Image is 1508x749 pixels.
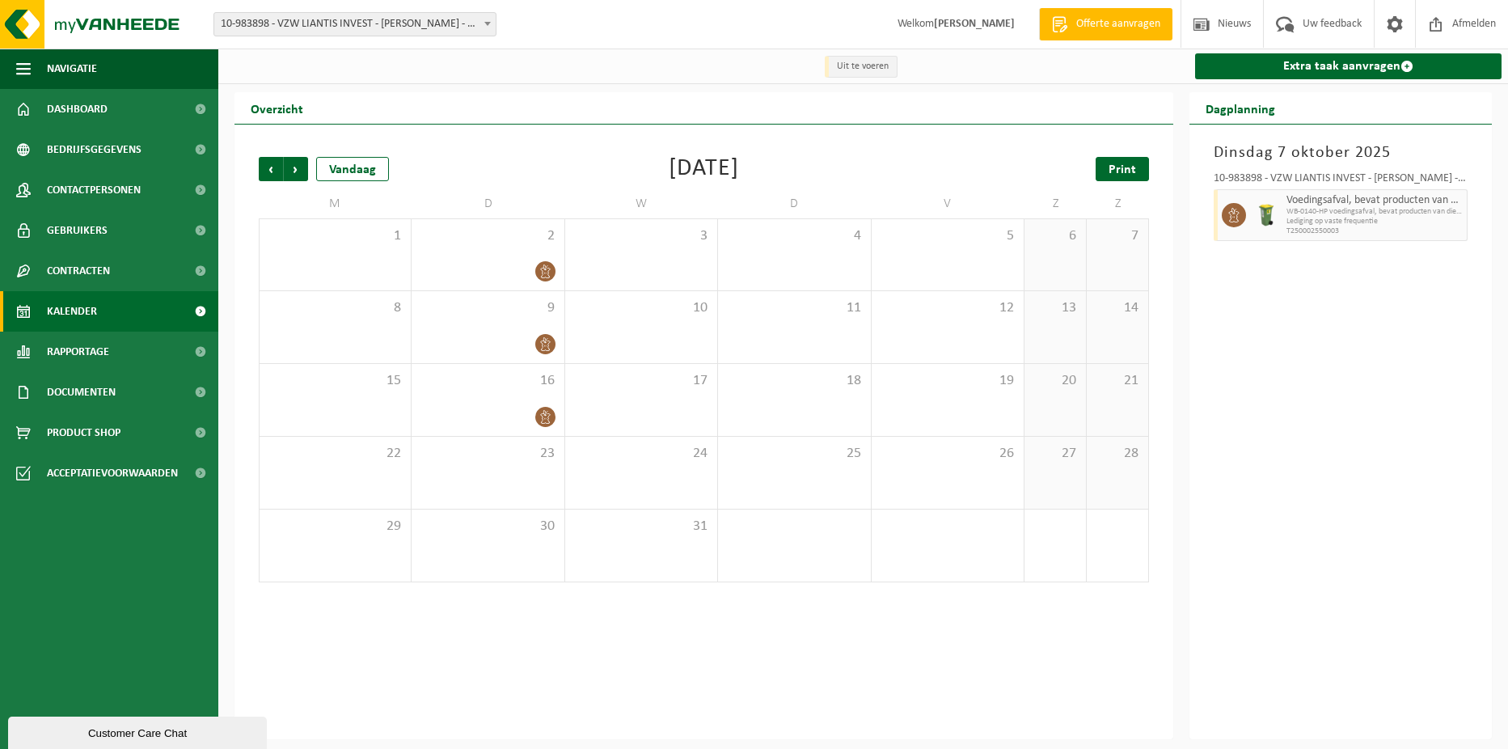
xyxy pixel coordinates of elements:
[8,713,270,749] iframe: chat widget
[47,170,141,210] span: Contactpersonen
[47,251,110,291] span: Contracten
[726,299,862,317] span: 11
[259,189,412,218] td: M
[573,445,709,463] span: 24
[47,129,142,170] span: Bedrijfsgegevens
[47,413,120,453] span: Product Shop
[1109,163,1136,176] span: Print
[880,372,1016,390] span: 19
[880,227,1016,245] span: 5
[214,13,496,36] span: 10-983898 - VZW LIANTIS INVEST - DIRK MARTENSTRAAT - SINT-ANDRIES
[47,453,178,493] span: Acceptatievoorwaarden
[213,12,496,36] span: 10-983898 - VZW LIANTIS INVEST - DIRK MARTENSTRAAT - SINT-ANDRIES
[47,49,97,89] span: Navigatie
[1189,92,1291,124] h2: Dagplanning
[420,227,555,245] span: 2
[420,299,555,317] span: 9
[880,445,1016,463] span: 26
[573,518,709,535] span: 31
[284,157,308,181] span: Volgende
[316,157,389,181] div: Vandaag
[1095,299,1140,317] span: 14
[726,227,862,245] span: 4
[1095,445,1140,463] span: 28
[1286,194,1463,207] span: Voedingsafval, bevat producten van dierlijke oorsprong, onverpakt, categorie 3
[1033,372,1078,390] span: 20
[573,299,709,317] span: 10
[259,157,283,181] span: Vorige
[234,92,319,124] h2: Overzicht
[573,372,709,390] span: 17
[1286,217,1463,226] span: Lediging op vaste frequentie
[1195,53,1502,79] a: Extra taak aanvragen
[420,445,555,463] span: 23
[268,518,403,535] span: 29
[268,227,403,245] span: 1
[934,18,1015,30] strong: [PERSON_NAME]
[1039,8,1172,40] a: Offerte aanvragen
[47,89,108,129] span: Dashboard
[1072,16,1164,32] span: Offerte aanvragen
[573,227,709,245] span: 3
[880,299,1016,317] span: 12
[726,372,862,390] span: 18
[872,189,1024,218] td: V
[47,291,97,332] span: Kalender
[268,299,403,317] span: 8
[1033,299,1078,317] span: 13
[47,210,108,251] span: Gebruikers
[47,372,116,413] span: Documenten
[268,372,403,390] span: 15
[1033,445,1078,463] span: 27
[1096,157,1149,181] a: Print
[1214,141,1468,165] h3: Dinsdag 7 oktober 2025
[1286,207,1463,217] span: WB-0140-HP voedingsafval, bevat producten van dierlijke oors
[1095,227,1140,245] span: 7
[565,189,718,218] td: W
[412,189,564,218] td: D
[1024,189,1087,218] td: Z
[47,332,109,372] span: Rapportage
[1214,173,1468,189] div: 10-983898 - VZW LIANTIS INVEST - [PERSON_NAME] - SINT-ANDRIES
[1033,227,1078,245] span: 6
[1087,189,1149,218] td: Z
[825,56,898,78] li: Uit te voeren
[420,372,555,390] span: 16
[1254,203,1278,227] img: WB-0140-HPE-GN-50
[1286,226,1463,236] span: T250002550003
[268,445,403,463] span: 22
[718,189,871,218] td: D
[669,157,739,181] div: [DATE]
[1095,372,1140,390] span: 21
[726,445,862,463] span: 25
[420,518,555,535] span: 30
